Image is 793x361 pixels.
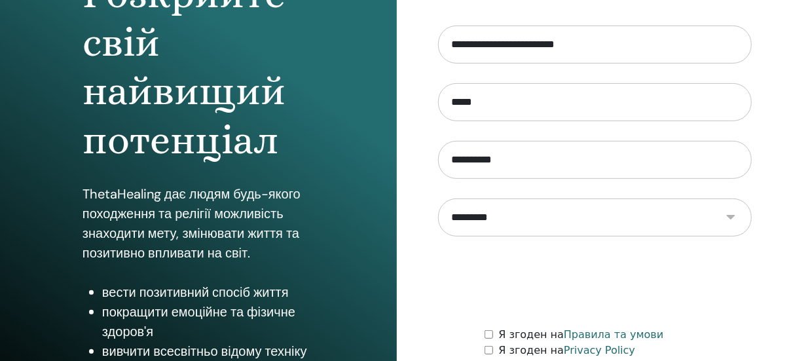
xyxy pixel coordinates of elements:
a: Правила та умови [564,328,663,341]
iframe: reCAPTCHA [495,256,694,307]
a: Privacy Policy [564,344,635,356]
li: покращити емоційне та фізичне здоров'я [102,302,314,341]
label: Я згоден на [498,327,663,343]
li: вивчити всесвітньо відому техніку [102,341,314,361]
label: Я згоден на [498,343,635,358]
p: ThetaHealing дає людям будь-якого походження та релігії можливість знаходити мету, змінювати житт... [83,184,314,263]
li: вести позитивний спосіб життя [102,282,314,302]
